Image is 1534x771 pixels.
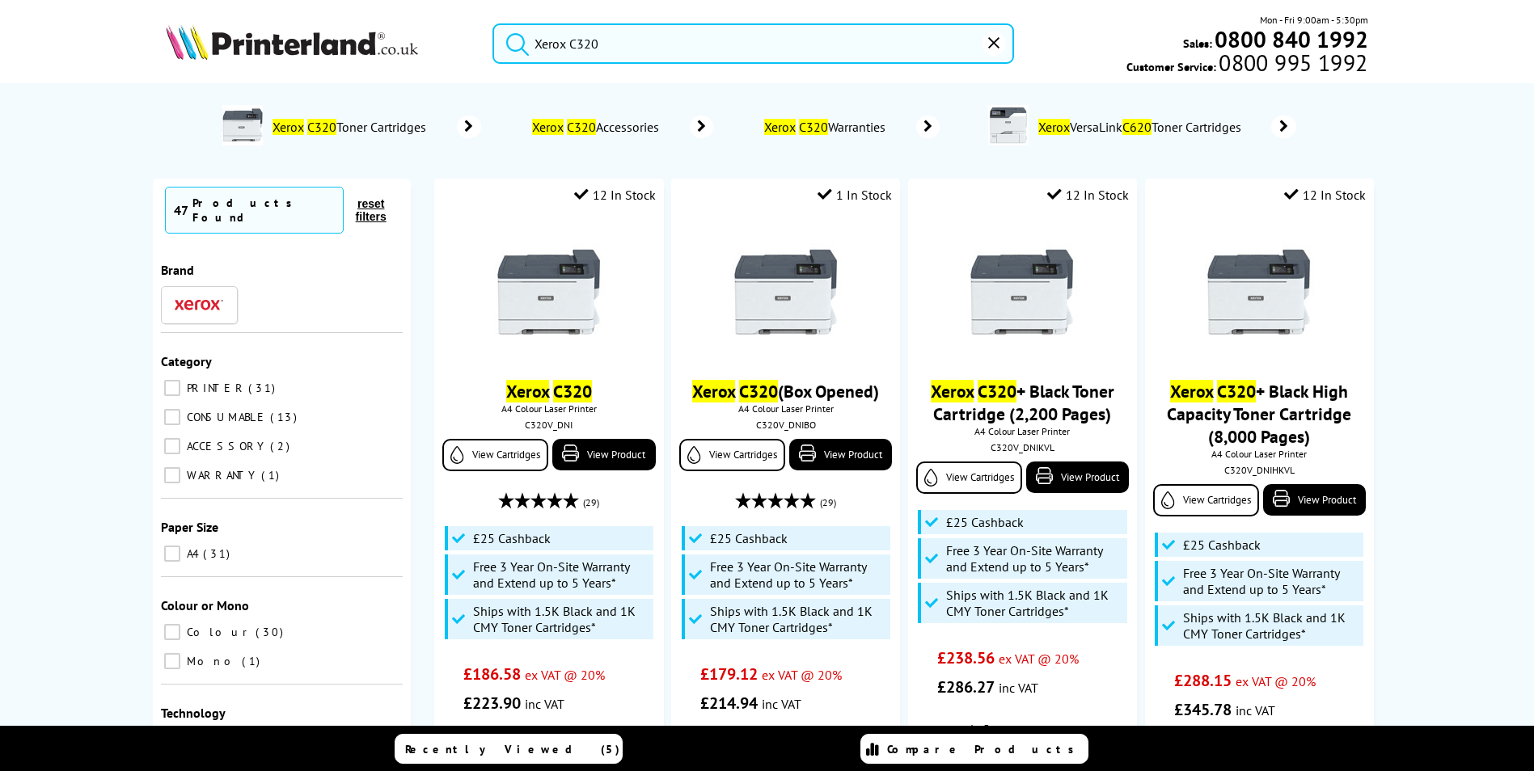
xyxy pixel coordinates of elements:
input: PRINTER 31 [164,380,180,396]
a: View Product [1263,484,1366,516]
span: Recently Viewed (5) [405,742,620,756]
span: 1 [261,468,283,482]
span: Compare Products [887,742,1083,756]
input: Colour 30 [164,624,180,640]
span: £186.58 [463,664,521,685]
span: £179.12 [700,664,758,685]
span: Ships with 1.5K Black and 1K CMY Toner Cartridges* [710,603,886,635]
span: 47 [174,202,188,218]
a: Printerland Logo [166,24,472,63]
a: Xerox C320Accessories [530,116,713,138]
span: £345.78 [1174,699,1232,720]
a: Xerox C320Toner Cartridges [271,105,481,149]
span: ex VAT @ 20% [525,667,605,683]
span: ACCESSORY [183,439,268,453]
span: 1 [242,654,264,668]
img: C620V_DN-deptimage.jpg [988,105,1029,145]
mark: Xerox [692,380,735,402]
span: ex VAT @ 20% [1236,673,1316,689]
span: £214.94 [700,693,758,714]
input: A4 31 [164,546,180,562]
a: View Cartridges [442,439,548,471]
span: 0800 995 1992 [1216,55,1367,70]
mark: Xerox [1170,380,1213,402]
img: c320v_dni-deptimage.jpg [222,105,263,145]
span: inc VAT [525,696,564,712]
span: £238.56 [937,647,995,668]
a: Xerox C320+ Black High Capacity Toner Cartridge (8,000 Pages) [1167,380,1351,448]
span: Category [161,353,212,369]
span: ex VAT @ 20% [762,667,842,683]
span: 30 [256,625,287,639]
a: View Product [789,439,892,470]
div: 12 In Stock [1284,187,1366,203]
span: 13 [270,410,301,424]
input: WARRANTY 1 [164,467,180,483]
span: £288.15 [1174,670,1232,691]
span: VersaLink Toner Cartridges [1037,119,1248,135]
span: Technology [161,705,226,721]
span: Mon - Fri 9:00am - 5:30pm [1260,12,1368,27]
span: inc VAT [1236,702,1275,718]
a: Xerox C320Warranties [762,116,940,138]
img: xerox-c320-front-small.jpg [1198,231,1320,352]
span: £25 Cashback [710,530,788,546]
span: 31 [203,546,234,561]
span: Mono [183,654,240,668]
div: Products Found [192,196,335,225]
input: Search product or brand [492,23,1014,64]
a: Compare Products [860,734,1088,764]
mark: C320 [799,119,828,135]
span: PRINTER [183,381,247,395]
span: inc VAT [762,696,801,712]
a: Recently Viewed (5) [395,734,623,764]
span: Warranties [762,119,893,135]
span: Free 3 Year On-Site Warranty and Extend up to 5 Years* [946,542,1122,575]
span: CONSUMABLE [183,410,268,424]
mark: Xerox [764,119,796,135]
input: ACCESSORY 2 [164,438,180,454]
mark: C320 [553,380,592,402]
span: Free 3 Year On-Site Warranty and Extend up to 5 Years* [473,558,649,591]
span: Ships with 1.5K Black and 1K CMY Toner Cartridges* [1183,609,1359,642]
div: 12 In Stock [1047,187,1129,203]
div: 12 In Stock [574,187,656,203]
span: Brand [161,262,194,278]
span: Free 3 Year On-Site Warranty and Extend up to 5 Years* [1183,565,1359,597]
mark: Xerox [273,119,304,135]
div: C320V_DNIHKVL [1157,464,1362,476]
button: reset filters [344,196,399,224]
span: inc VAT [999,680,1038,696]
mark: Xerox [506,380,549,402]
span: (29) [583,487,599,518]
span: (29) [820,487,836,518]
img: Xerox [175,299,223,310]
div: C320V_DNI [446,419,651,431]
span: Ships with 1.5K Black and 1K CMY Toner Cartridges* [473,603,649,635]
img: xerox-c320-front-small.jpg [725,231,847,352]
span: A4 Colour Laser Printer [679,402,892,415]
a: View Cartridges [916,461,1022,494]
span: 2 [270,439,294,453]
span: £25 Cashback [1183,537,1261,553]
span: WARRANTY [183,468,260,482]
li: 1.5p per mono page [937,722,1108,751]
a: Xerox C320 [506,380,592,402]
div: C320V_DNIBO [683,419,888,431]
span: £286.27 [937,676,995,697]
mark: C620 [1122,119,1152,135]
mark: C320 [978,380,1016,402]
mark: Xerox [931,380,974,402]
b: 0800 840 1992 [1215,24,1368,54]
a: View Product [1026,461,1129,493]
mark: C320 [307,119,336,135]
span: £223.90 [463,693,521,714]
mark: C320 [739,380,778,402]
a: Xerox C320+ Black Toner Cartridge (2,200 Pages) [931,380,1114,425]
span: ex VAT @ 20% [999,651,1079,667]
span: A4 [183,546,201,561]
a: View Cartridges [1153,484,1259,516]
input: Mono 1 [164,653,180,669]
span: Ships with 1.5K Black and 1K CMY Toner Cartridges* [946,587,1122,619]
span: Colour or Mono [161,597,249,613]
